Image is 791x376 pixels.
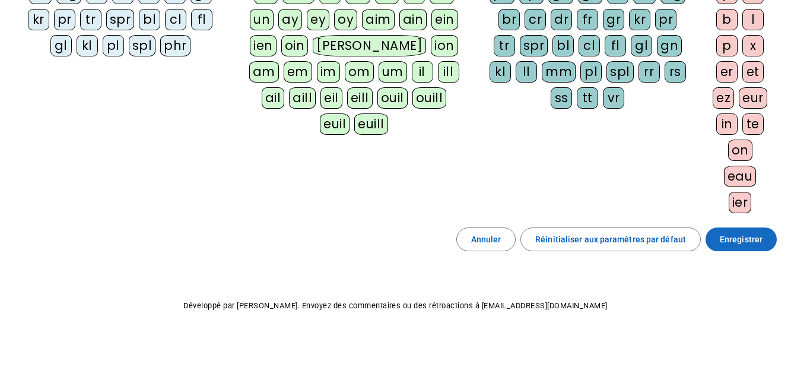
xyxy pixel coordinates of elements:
[603,9,624,30] div: gr
[629,9,650,30] div: kr
[334,9,357,30] div: oy
[742,61,764,83] div: et
[716,9,738,30] div: b
[431,35,458,56] div: ion
[320,113,350,135] div: euil
[249,61,279,83] div: am
[250,35,277,56] div: ien
[103,35,124,56] div: pl
[307,9,329,30] div: ey
[494,35,515,56] div: tr
[250,9,274,30] div: un
[606,61,634,83] div: spl
[9,299,782,313] p: Développé par [PERSON_NAME]. Envoyez des commentaires ou des rétroactions à [EMAIL_ADDRESS][DOMAI...
[431,9,458,30] div: ein
[716,113,738,135] div: in
[742,35,764,56] div: x
[80,9,101,30] div: tr
[706,228,777,251] button: Enregistrer
[742,9,764,30] div: l
[438,61,459,83] div: ill
[160,35,190,56] div: phr
[284,61,312,83] div: em
[456,228,516,251] button: Annuler
[516,61,537,83] div: ll
[520,228,701,251] button: Réinitialiser aux paramètres par défaut
[729,192,752,213] div: ier
[50,35,72,56] div: gl
[347,87,373,109] div: eill
[525,9,546,30] div: cr
[551,87,572,109] div: ss
[262,87,285,109] div: ail
[552,35,574,56] div: bl
[281,35,309,56] div: oin
[535,232,686,247] span: Réinitialiser aux paramètres par défaut
[724,166,757,187] div: eau
[577,87,598,109] div: tt
[716,35,738,56] div: p
[520,35,548,56] div: spr
[77,35,98,56] div: kl
[638,61,660,83] div: rr
[28,9,49,30] div: kr
[313,35,426,56] div: [PERSON_NAME]
[713,87,734,109] div: ez
[106,9,135,30] div: spr
[720,232,763,247] span: Enregistrer
[542,61,576,83] div: mm
[289,87,316,109] div: aill
[129,35,156,56] div: spl
[165,9,186,30] div: cl
[345,61,374,83] div: om
[354,113,387,135] div: euill
[317,61,340,83] div: im
[412,87,446,109] div: ouill
[739,87,767,109] div: eur
[379,61,407,83] div: um
[580,61,602,83] div: pl
[412,61,433,83] div: il
[320,87,342,109] div: eil
[471,232,501,247] span: Annuler
[742,113,764,135] div: te
[665,61,686,83] div: rs
[278,9,302,30] div: ay
[631,35,652,56] div: gl
[139,9,160,30] div: bl
[716,61,738,83] div: er
[54,9,75,30] div: pr
[603,87,624,109] div: vr
[728,140,752,161] div: on
[579,35,600,56] div: cl
[362,9,395,30] div: aim
[490,61,511,83] div: kl
[191,9,212,30] div: fl
[605,35,626,56] div: fl
[655,9,676,30] div: pr
[657,35,682,56] div: gn
[377,87,408,109] div: ouil
[551,9,572,30] div: dr
[577,9,598,30] div: fr
[399,9,427,30] div: ain
[498,9,520,30] div: br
